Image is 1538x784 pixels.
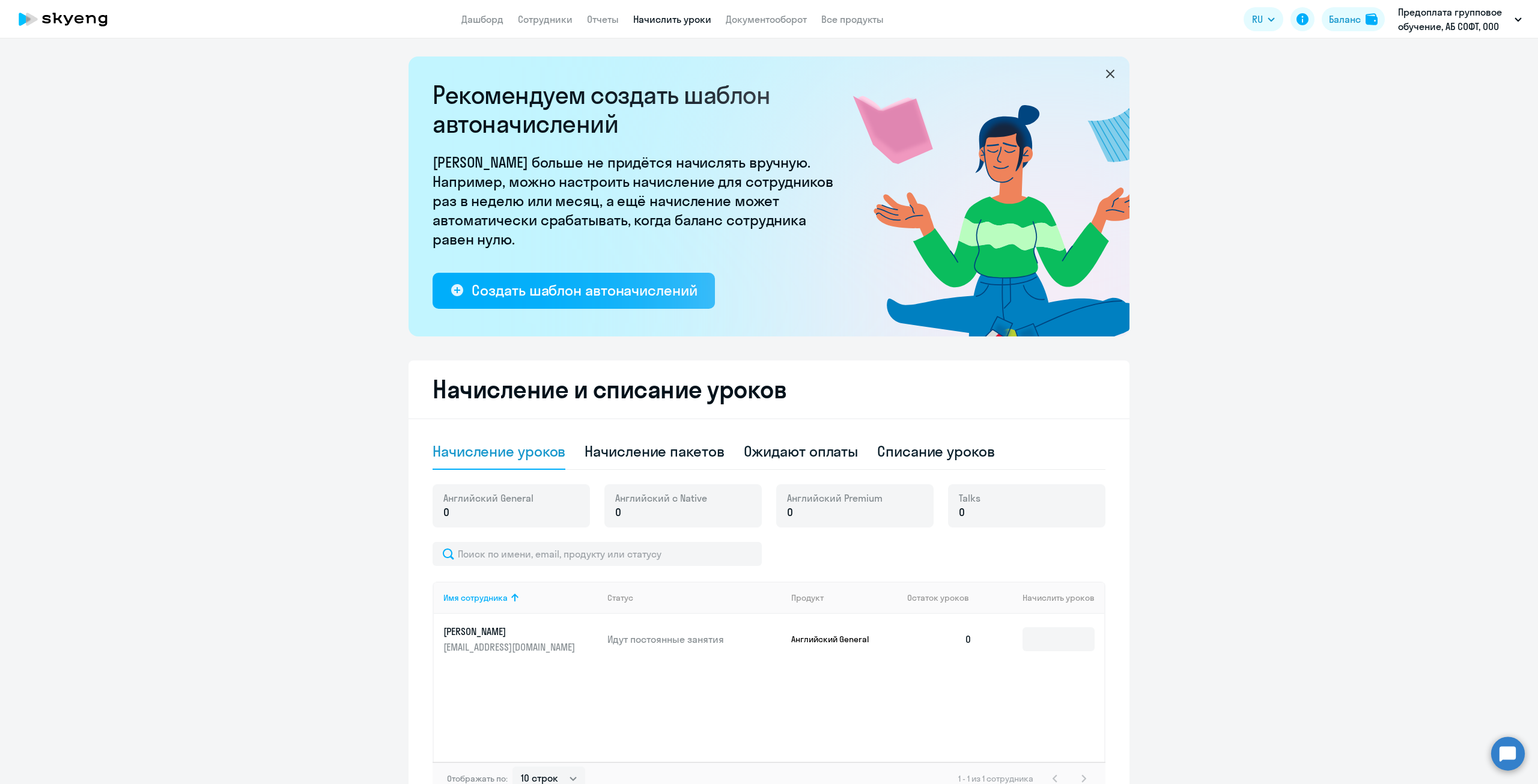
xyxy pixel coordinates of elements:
a: Начислить уроки [633,13,711,25]
p: Английский General [791,634,881,645]
span: 0 [787,505,793,520]
div: Начисление уроков [433,442,565,461]
div: Продукт [791,592,824,603]
div: Имя сотрудника [443,592,508,603]
button: RU [1244,7,1283,31]
span: Английский Premium [787,491,883,505]
a: Сотрудники [518,13,573,25]
div: Статус [607,592,633,603]
a: [PERSON_NAME][EMAIL_ADDRESS][DOMAIN_NAME] [443,625,598,654]
div: Создать шаблон автоначислений [472,281,697,300]
div: Начисление пакетов [585,442,724,461]
p: [EMAIL_ADDRESS][DOMAIN_NAME] [443,640,578,654]
p: Предоплата групповое обучение, АБ СОФТ, ООО [1398,5,1510,34]
a: Все продукты [821,13,884,25]
p: Идут постоянные занятия [607,633,782,646]
img: balance [1366,13,1378,25]
span: 0 [615,505,621,520]
input: Поиск по имени, email, продукту или статусу [433,542,762,566]
th: Начислить уроков [982,582,1104,614]
span: Английский с Native [615,491,707,505]
a: Дашборд [461,13,503,25]
button: Предоплата групповое обучение, АБ СОФТ, ООО [1392,5,1528,34]
span: 0 [959,505,965,520]
div: Баланс [1329,12,1361,26]
div: Продукт [791,592,898,603]
button: Создать шаблон автоначислений [433,273,715,309]
div: Остаток уроков [907,592,982,603]
div: Имя сотрудника [443,592,598,603]
div: Списание уроков [877,442,995,461]
div: Ожидают оплаты [744,442,859,461]
div: Статус [607,592,782,603]
td: 0 [898,614,982,664]
button: Балансbalance [1322,7,1385,31]
a: Документооборот [726,13,807,25]
p: [PERSON_NAME] больше не придётся начислять вручную. Например, можно настроить начисление для сотр... [433,153,841,249]
span: Остаток уроков [907,592,969,603]
a: Отчеты [587,13,619,25]
span: Английский General [443,491,533,505]
span: Отображать по: [447,773,508,784]
span: Talks [959,491,980,505]
h2: Начисление и списание уроков [433,375,1105,404]
span: RU [1252,12,1263,26]
p: [PERSON_NAME] [443,625,578,638]
h2: Рекомендуем создать шаблон автоначислений [433,81,841,138]
span: 1 - 1 из 1 сотрудника [958,773,1033,784]
span: 0 [443,505,449,520]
